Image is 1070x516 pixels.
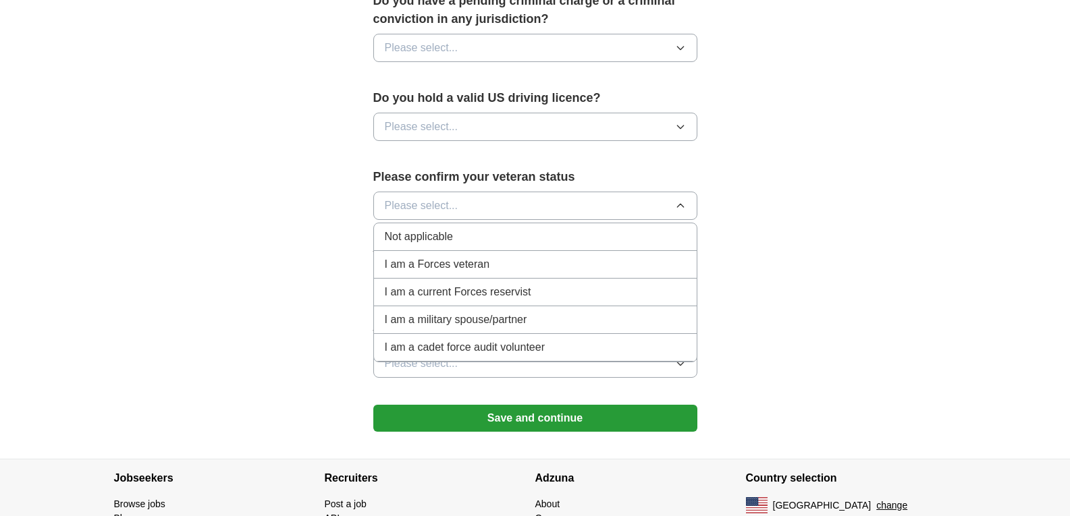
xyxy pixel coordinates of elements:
[373,89,697,107] label: Do you hold a valid US driving licence?
[114,498,165,509] a: Browse jobs
[385,119,458,135] span: Please select...
[385,40,458,56] span: Please select...
[373,34,697,62] button: Please select...
[746,497,768,513] img: US flag
[373,168,697,186] label: Please confirm your veteran status
[373,192,697,220] button: Please select...
[385,229,453,245] span: Not applicable
[385,339,545,355] span: I am a cadet force audit volunteer
[385,355,458,372] span: Please select...
[373,349,697,378] button: Please select...
[385,198,458,214] span: Please select...
[325,498,367,509] a: Post a job
[876,498,907,513] button: change
[373,113,697,141] button: Please select...
[373,405,697,432] button: Save and continue
[773,498,872,513] span: [GEOGRAPHIC_DATA]
[746,459,957,497] h4: Country selection
[535,498,560,509] a: About
[385,284,531,300] span: I am a current Forces reservist
[385,256,490,273] span: I am a Forces veteran
[385,312,527,328] span: I am a military spouse/partner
